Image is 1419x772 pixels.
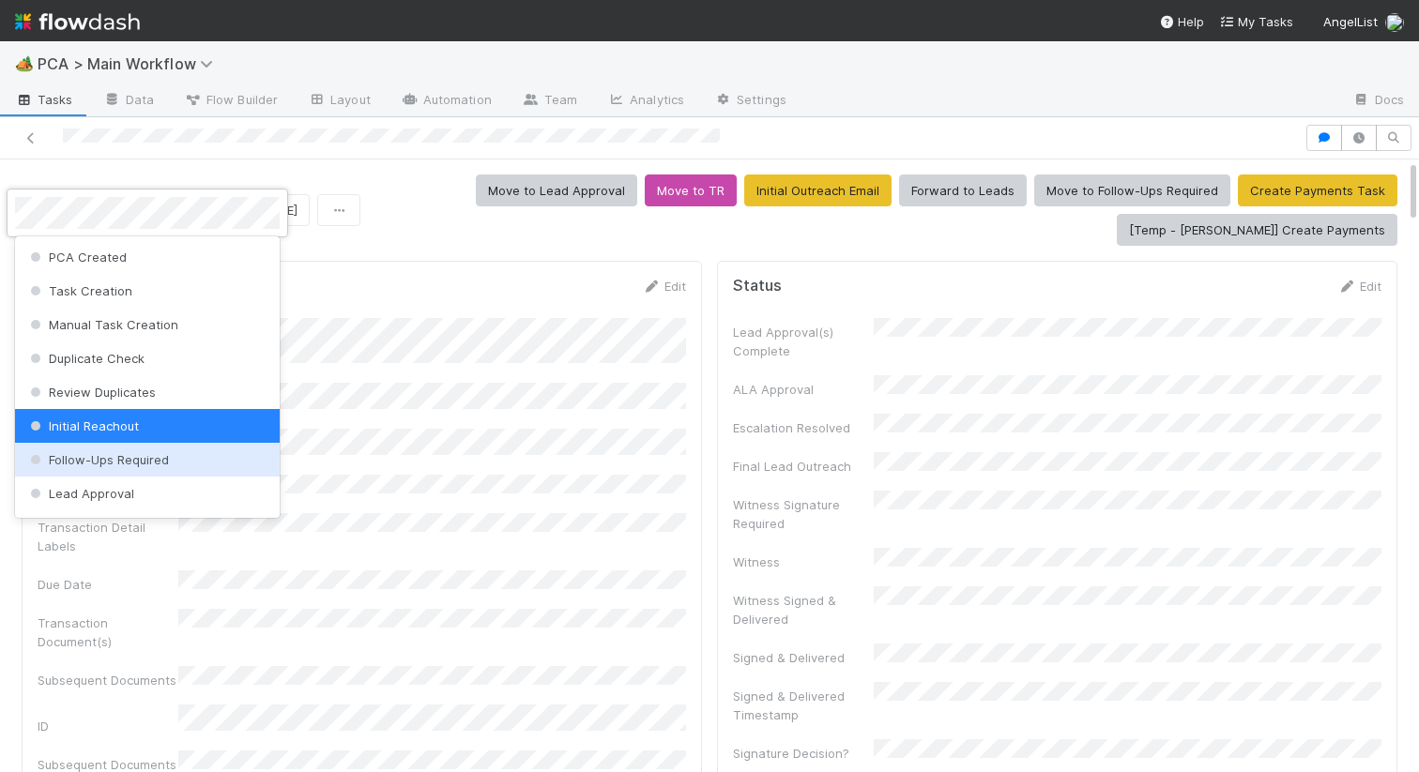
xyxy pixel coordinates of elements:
[26,317,178,332] span: Manual Task Creation
[26,486,134,501] span: Lead Approval
[26,283,132,298] span: Task Creation
[26,351,145,366] span: Duplicate Check
[26,250,127,265] span: PCA Created
[26,385,156,400] span: Review Duplicates
[26,418,139,433] span: Initial Reachout
[26,452,169,467] span: Follow-Ups Required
